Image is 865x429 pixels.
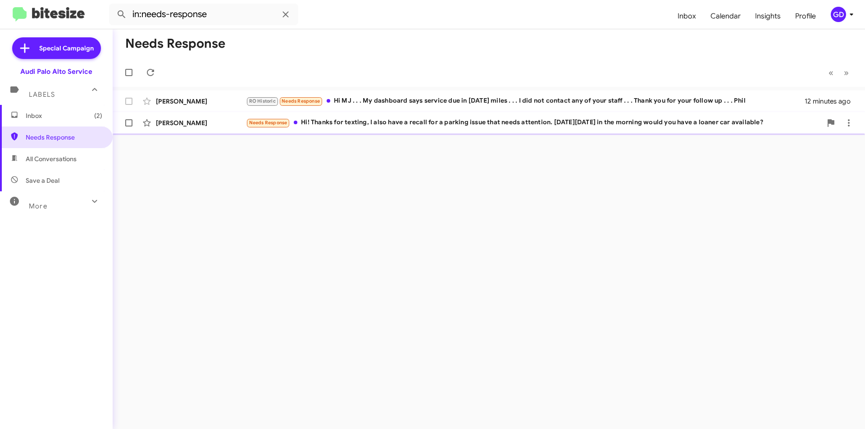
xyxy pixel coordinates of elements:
span: Needs Response [249,120,287,126]
span: Labels [29,90,55,99]
span: Inbox [26,111,102,120]
span: « [829,67,833,78]
a: Inbox [670,3,703,29]
button: GD [823,7,855,22]
div: Audi Palo Alto Service [20,67,92,76]
h1: Needs Response [125,36,225,51]
a: Special Campaign [12,37,101,59]
span: » [844,67,849,78]
span: RO Historic [249,98,276,104]
div: 12 minutes ago [805,97,858,106]
button: Previous [823,63,839,82]
span: Save a Deal [26,176,59,185]
div: [PERSON_NAME] [156,97,246,106]
span: Special Campaign [39,44,94,53]
span: Needs Response [26,133,102,142]
span: All Conversations [26,154,77,163]
a: Calendar [703,3,748,29]
a: Insights [748,3,788,29]
a: Profile [788,3,823,29]
input: Search [109,4,298,25]
span: More [29,202,47,210]
span: Needs Response [282,98,320,104]
span: (2) [94,111,102,120]
div: [PERSON_NAME] [156,118,246,127]
div: Hi MJ . . . My dashboard says service due in [DATE] miles . . . I did not contact any of your sta... [246,96,805,106]
button: Next [838,63,854,82]
nav: Page navigation example [824,63,854,82]
div: Hi! Thanks for texting, I also have a recall for a parking issue that needs attention. [DATE][DAT... [246,117,822,128]
div: GD [831,7,846,22]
